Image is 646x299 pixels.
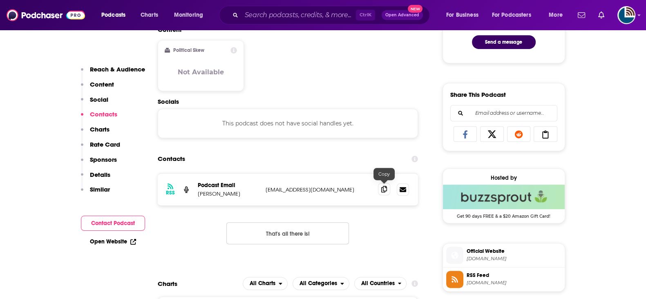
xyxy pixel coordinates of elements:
[81,96,108,111] button: Social
[617,6,635,24] button: Show profile menu
[90,65,145,73] p: Reach & Audience
[81,125,110,141] button: Charts
[595,8,608,22] a: Show notifications dropdown
[467,248,561,255] span: Official Website
[178,68,224,76] h3: Not Available
[81,216,145,231] button: Contact Podcast
[617,6,635,24] img: User Profile
[574,8,588,22] a: Show notifications dropdown
[90,80,114,88] p: Content
[135,9,163,22] a: Charts
[81,171,110,186] button: Details
[446,247,561,264] a: Official Website[DOMAIN_NAME]
[198,182,259,189] p: Podcast Email
[454,126,477,142] a: Share on Facebook
[227,6,438,25] div: Search podcasts, credits, & more...
[408,5,422,13] span: New
[507,126,531,142] a: Share on Reddit
[168,9,214,22] button: open menu
[492,9,531,21] span: For Podcasters
[266,186,372,193] p: [EMAIL_ADDRESS][DOMAIN_NAME]
[446,271,561,288] a: RSS Feed[DOMAIN_NAME]
[198,190,259,197] p: [PERSON_NAME]
[90,141,120,148] p: Rate Card
[543,9,573,22] button: open menu
[243,277,288,290] h2: Platforms
[472,35,536,49] button: Send a message
[90,185,110,193] p: Similar
[373,168,395,180] div: Copy
[440,9,489,22] button: open menu
[446,9,478,21] span: For Business
[487,9,543,22] button: open menu
[354,277,407,290] h2: Countries
[467,256,561,262] span: buzzsprout.com
[443,185,565,209] img: Buzzsprout Deal: Get 90 days FREE & a $20 Amazon Gift Card!
[173,47,204,53] h2: Political Skew
[250,281,275,286] span: All Charts
[81,141,120,156] button: Rate Card
[300,281,337,286] span: All Categories
[241,9,356,22] input: Search podcasts, credits, & more...
[158,280,177,288] h2: Charts
[549,9,563,21] span: More
[166,190,175,196] h3: RSS
[90,110,117,118] p: Contacts
[243,277,288,290] button: open menu
[90,156,117,163] p: Sponsors
[293,277,349,290] h2: Categories
[90,125,110,133] p: Charts
[158,98,418,105] h2: Socials
[90,171,110,179] p: Details
[356,10,375,20] span: Ctrl K
[158,109,418,138] div: This podcast does not have social handles yet.
[141,9,158,21] span: Charts
[480,126,504,142] a: Share on X/Twitter
[467,280,561,286] span: feeds.buzzsprout.com
[81,80,114,96] button: Content
[158,151,185,167] h2: Contacts
[534,126,557,142] a: Copy Link
[443,185,565,218] a: Buzzsprout Deal: Get 90 days FREE & a $20 Amazon Gift Card!
[293,277,349,290] button: open menu
[617,6,635,24] span: Logged in as tdunyak
[90,238,136,245] a: Open Website
[443,209,565,219] span: Get 90 days FREE & a $20 Amazon Gift Card!
[81,110,117,125] button: Contacts
[457,105,550,121] input: Email address or username...
[81,156,117,171] button: Sponsors
[96,9,136,22] button: open menu
[450,105,557,121] div: Search followers
[81,185,110,201] button: Similar
[382,10,423,20] button: Open AdvancedNew
[90,96,108,103] p: Social
[450,91,506,98] h3: Share This Podcast
[226,222,349,244] button: Nothing here.
[385,13,419,17] span: Open Advanced
[467,272,561,279] span: RSS Feed
[174,9,203,21] span: Monitoring
[81,65,145,80] button: Reach & Audience
[361,281,395,286] span: All Countries
[443,174,565,181] div: Hosted by
[354,277,407,290] button: open menu
[101,9,125,21] span: Podcasts
[7,7,85,23] img: Podchaser - Follow, Share and Rate Podcasts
